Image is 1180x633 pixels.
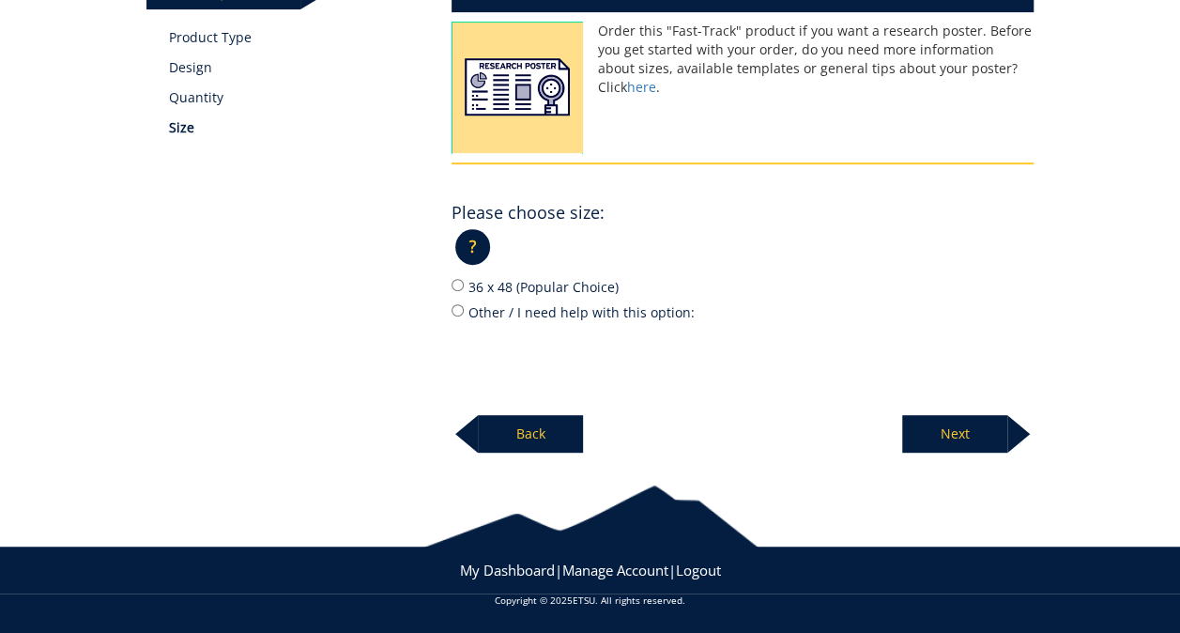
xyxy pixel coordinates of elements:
a: Product Type [169,28,423,47]
p: Size [169,118,423,137]
a: Logout [676,561,721,579]
label: Other / I need help with this option: [452,301,1034,322]
p: Back [478,415,583,453]
a: ETSU [573,594,595,607]
a: My Dashboard [460,561,555,579]
a: Manage Account [562,561,668,579]
a: here [627,78,656,96]
input: Other / I need help with this option: [452,304,464,316]
label: 36 x 48 (Popular Choice) [452,276,1034,297]
p: Next [902,415,1007,453]
p: Design [169,58,423,77]
p: Quantity [169,88,423,107]
p: Order this "Fast-Track" product if you want a research poster. Before you get started with your o... [452,22,1034,97]
p: ? [455,229,490,265]
h4: Please choose size: [452,204,605,223]
input: 36 x 48 (Popular Choice) [452,279,464,291]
